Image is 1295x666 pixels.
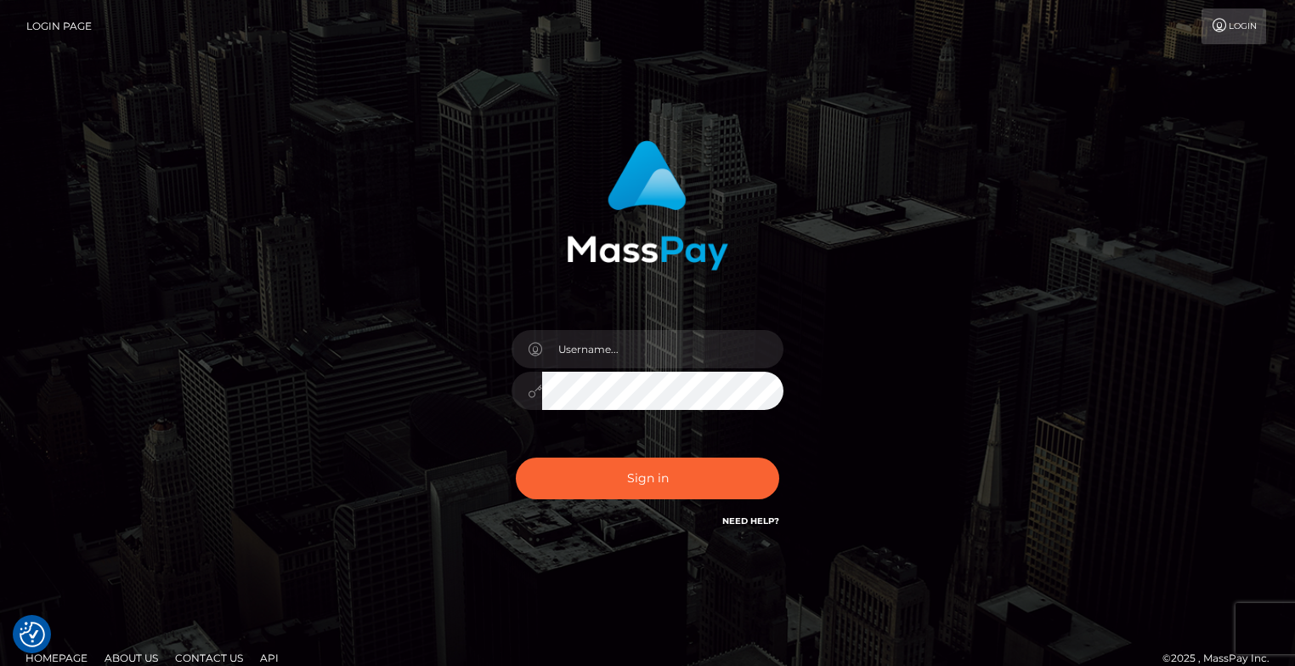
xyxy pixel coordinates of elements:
a: Login Page [26,9,92,44]
img: Revisit consent button [20,622,45,647]
img: MassPay Login [567,140,728,270]
button: Consent Preferences [20,622,45,647]
a: Login [1202,9,1266,44]
a: Need Help? [722,515,779,527]
button: Sign in [516,458,779,499]
input: Username... [542,330,783,368]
